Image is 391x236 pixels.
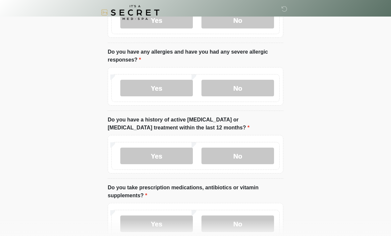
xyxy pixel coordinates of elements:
img: It's A Secret Med Spa Logo [101,5,159,20]
label: No [201,80,274,96]
label: Yes [120,215,193,232]
label: Yes [120,80,193,96]
label: Yes [120,148,193,164]
label: No [201,148,274,164]
label: No [201,215,274,232]
label: Do you take prescription medications, antibiotics or vitamin supplements? [108,184,283,200]
label: Do you have a history of active [MEDICAL_DATA] or [MEDICAL_DATA] treatment within the last 12 mon... [108,116,283,132]
label: Do you have any allergies and have you had any severe allergic responses? [108,48,283,64]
